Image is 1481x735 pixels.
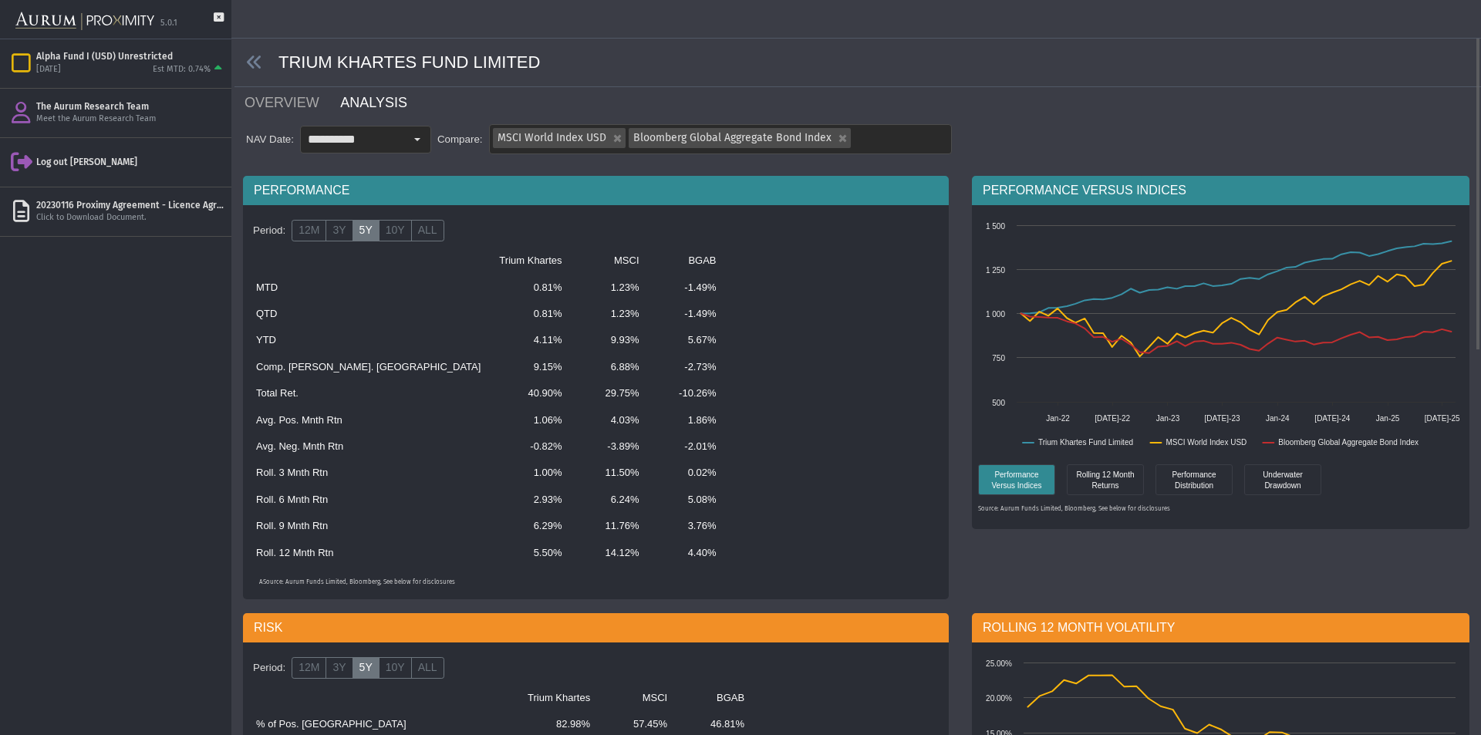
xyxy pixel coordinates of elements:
[1425,414,1460,423] text: [DATE]-25
[1244,464,1321,495] div: Underwater Drawdown
[15,4,154,39] img: Aurum-Proximity%20white.svg
[243,176,949,205] div: PERFORMANCE
[247,513,490,539] td: Roll. 9 Mnth Rtn
[978,464,1055,495] div: Performance Versus Indices
[978,505,1463,514] p: Source: Aurum Funds Limited, Bloomberg, See below for disclosures
[490,540,571,566] td: 5.50%
[247,217,292,244] div: Period:
[982,468,1051,491] div: Performance Versus Indices
[36,50,225,62] div: Alpha Fund I (USD) Unrestricted
[649,248,726,274] td: BGAB
[572,380,649,406] td: 29.75%
[490,248,571,274] td: Trium Khartes
[243,133,300,147] div: NAV Date:
[572,301,649,327] td: 1.23%
[247,655,292,681] div: Period:
[572,540,649,566] td: 14.12%
[649,540,726,566] td: 4.40%
[490,460,571,486] td: 1.00%
[490,327,571,353] td: 4.11%
[986,659,1012,668] text: 25.00%
[572,327,649,353] td: 9.93%
[572,513,649,539] td: 11.76%
[259,578,933,587] p: ASource: Aurum Funds Limited, Bloomberg, See below for disclosures
[292,220,326,241] label: 12M
[649,407,726,433] td: 1.86%
[36,113,225,125] div: Meet the Aurum Research Team
[411,220,444,241] label: ALL
[411,657,444,679] label: ALL
[518,685,599,711] td: Trium Khartes
[649,433,726,460] td: -2.01%
[626,125,851,148] div: Bloomberg Global Aggregate Bond Index
[292,657,326,679] label: 12M
[572,460,649,486] td: 11.50%
[379,657,412,679] label: 10Y
[649,354,726,380] td: -2.73%
[572,407,649,433] td: 4.03%
[247,540,490,566] td: Roll. 12 Mnth Rtn
[1046,414,1070,423] text: Jan-22
[572,487,649,513] td: 6.24%
[1095,414,1130,423] text: [DATE]-22
[431,133,489,147] div: Compare:
[649,275,726,301] td: -1.49%
[490,513,571,539] td: 6.29%
[1205,414,1240,423] text: [DATE]-23
[247,327,490,353] td: YTD
[490,433,571,460] td: -0.82%
[1376,414,1400,423] text: Jan-25
[490,125,626,148] div: MSCI World Index USD
[1248,468,1317,491] div: Underwater Drawdown
[247,487,490,513] td: Roll. 6 Mnth Rtn
[404,126,430,153] div: Select
[36,199,225,211] div: 20230116 Proximy Agreement - Licence Agreement executed by Siemprelara.pdf
[36,212,225,224] div: Click to Download Document.
[986,222,1005,231] text: 1 500
[986,266,1005,275] text: 1 250
[972,613,1469,642] div: ROLLING 12 MONTH VOLATILITY
[490,407,571,433] td: 1.06%
[326,220,353,241] label: 3Y
[490,301,571,327] td: 0.81%
[379,220,412,241] label: 10Y
[992,399,1005,407] text: 500
[353,220,380,241] label: 5Y
[153,64,211,76] div: Est MTD: 0.74%
[247,433,490,460] td: Avg. Neg. Mnth Rtn
[649,513,726,539] td: 3.76%
[490,354,571,380] td: 9.15%
[247,275,490,301] td: MTD
[676,685,754,711] td: BGAB
[1156,414,1180,423] text: Jan-23
[1067,464,1144,495] div: Rolling 12 Month Returns
[247,460,490,486] td: Roll. 3 Mnth Rtn
[986,694,1012,703] text: 20.00%
[572,275,649,301] td: 1.23%
[326,657,353,679] label: 3Y
[234,39,1481,87] div: TRIUM KHARTES FUND LIMITED
[1166,438,1247,447] text: MSCI World Index USD
[572,354,649,380] td: 6.88%
[247,407,490,433] td: Avg. Pos. Mnth Rtn
[498,131,606,144] span: MSCI World Index USD
[972,176,1469,205] div: PERFORMANCE VERSUS INDICES
[353,657,380,679] label: 5Y
[247,301,490,327] td: QTD
[339,87,427,118] a: ANALYSIS
[247,354,490,380] td: Comp. [PERSON_NAME]. [GEOGRAPHIC_DATA]
[489,124,952,154] dx-tag-box: MSCI World Index USD Bloomberg Global Aggregate Bond Index
[247,380,490,406] td: Total Ret.
[243,613,949,642] div: RISK
[1159,468,1229,491] div: Performance Distribution
[992,354,1005,362] text: 750
[243,87,339,118] a: OVERVIEW
[572,433,649,460] td: -3.89%
[986,310,1005,319] text: 1 000
[1266,414,1290,423] text: Jan-24
[649,460,726,486] td: 0.02%
[649,487,726,513] td: 5.08%
[649,301,726,327] td: -1.49%
[490,487,571,513] td: 2.93%
[490,380,571,406] td: 40.90%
